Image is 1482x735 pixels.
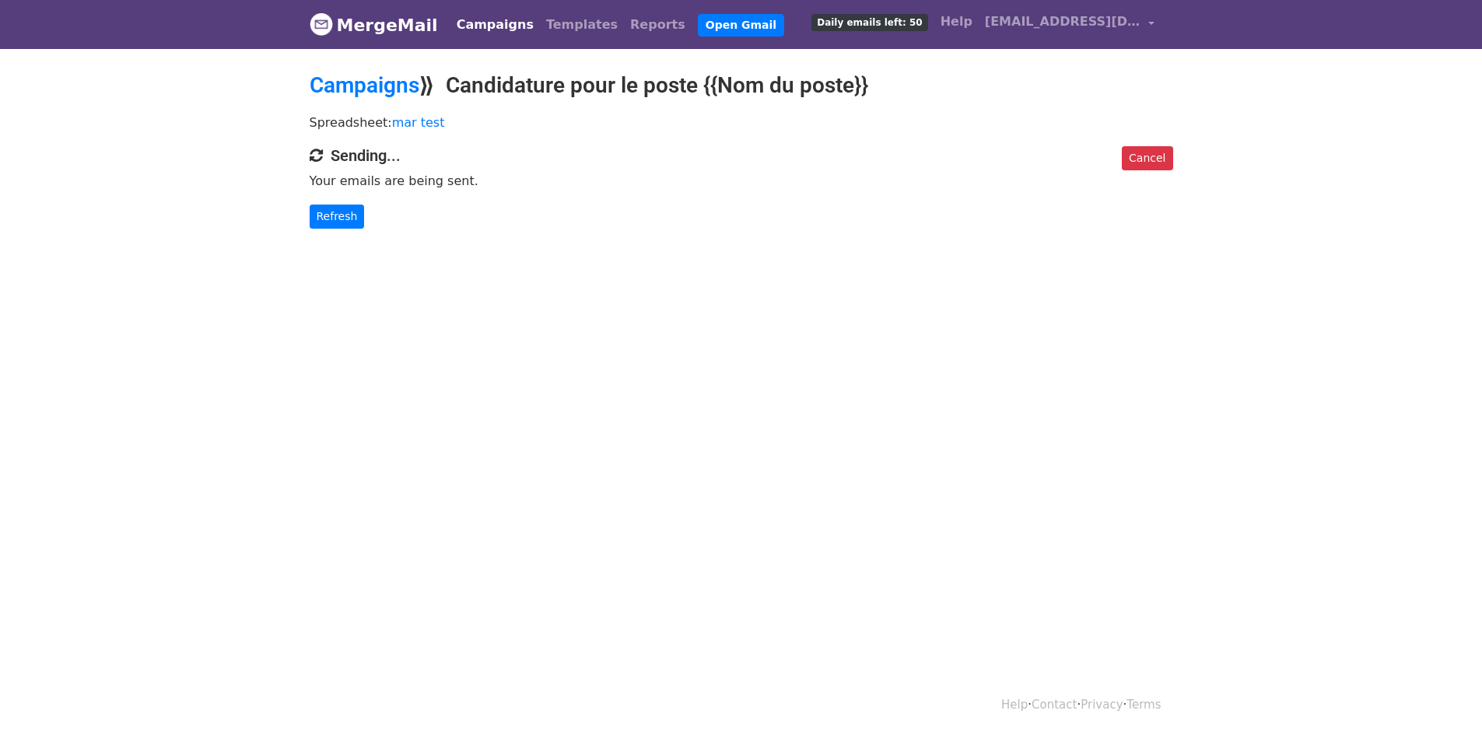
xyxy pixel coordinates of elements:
p: Your emails are being sent. [310,173,1173,189]
a: Contact [1032,698,1077,712]
a: Refresh [310,205,365,229]
img: MergeMail logo [310,12,333,36]
a: Campaigns [450,9,540,40]
a: Templates [540,9,624,40]
a: Open Gmail [698,14,784,37]
p: Spreadsheet: [310,114,1173,131]
a: Campaigns [310,72,419,98]
a: Cancel [1122,146,1172,170]
a: Daily emails left: 50 [805,6,934,37]
a: Help [1001,698,1028,712]
span: [EMAIL_ADDRESS][DOMAIN_NAME] [985,12,1140,31]
a: MergeMail [310,9,438,41]
h4: Sending... [310,146,1173,165]
a: Reports [624,9,692,40]
h2: ⟫ Candidature pour le poste {{Nom du poste}} [310,72,1173,99]
a: Privacy [1081,698,1123,712]
a: Terms [1126,698,1161,712]
a: [EMAIL_ADDRESS][DOMAIN_NAME] [979,6,1161,43]
a: Help [934,6,979,37]
span: Daily emails left: 50 [811,14,927,31]
a: mar test [392,115,445,130]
